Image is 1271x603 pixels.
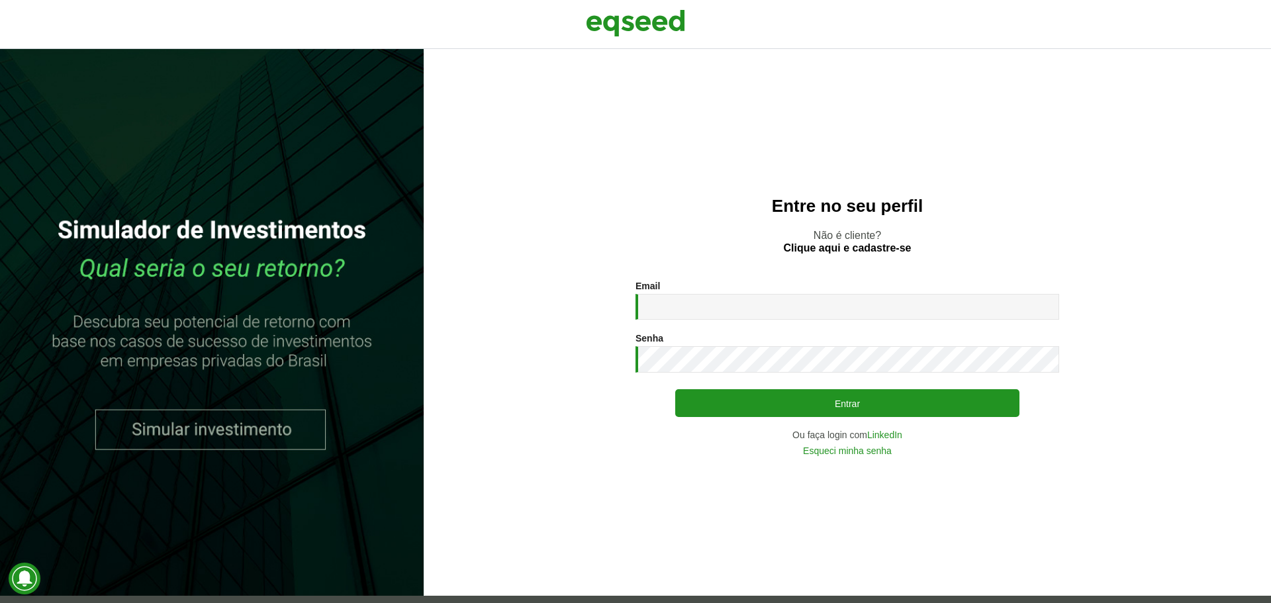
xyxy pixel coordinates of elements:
[635,334,663,343] label: Senha
[635,281,660,291] label: Email
[803,446,892,455] a: Esqueci minha senha
[867,430,902,440] a: LinkedIn
[675,389,1019,417] button: Entrar
[586,7,685,40] img: EqSeed Logo
[450,229,1245,254] p: Não é cliente?
[784,243,912,254] a: Clique aqui e cadastre-se
[635,430,1059,440] div: Ou faça login com
[450,197,1245,216] h2: Entre no seu perfil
